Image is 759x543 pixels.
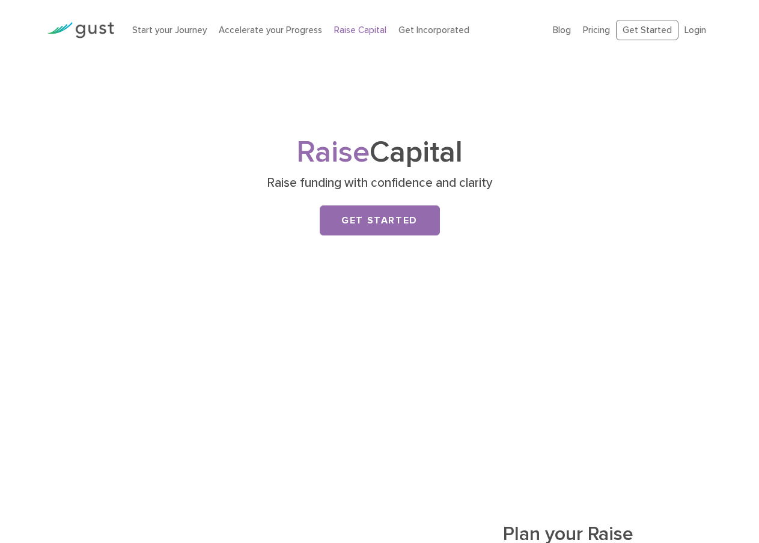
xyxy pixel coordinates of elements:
[47,22,114,38] img: Gust Logo
[147,175,612,192] p: Raise funding with confidence and clarity
[398,25,469,35] a: Get Incorporated
[320,205,440,235] a: Get Started
[296,135,370,170] span: Raise
[219,25,322,35] a: Accelerate your Progress
[616,20,678,41] a: Get Started
[684,25,706,35] a: Login
[583,25,610,35] a: Pricing
[142,139,617,166] h1: Capital
[334,25,386,35] a: Raise Capital
[132,25,207,35] a: Start your Journey
[553,25,571,35] a: Blog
